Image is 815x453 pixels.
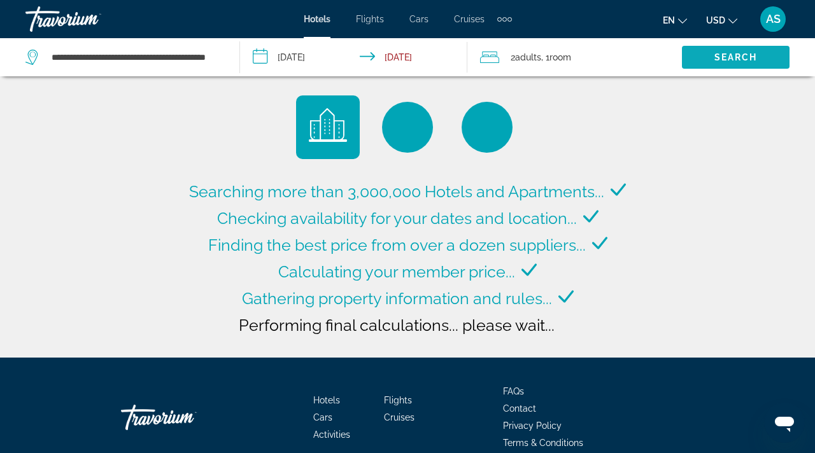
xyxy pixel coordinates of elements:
[356,14,384,24] a: Flights
[242,289,552,308] span: Gathering property information and rules...
[663,15,675,25] span: en
[541,48,571,66] span: , 1
[189,182,604,201] span: Searching more than 3,000,000 Hotels and Apartments...
[278,262,515,281] span: Calculating your member price...
[217,209,577,228] span: Checking availability for your dates and location...
[515,52,541,62] span: Adults
[503,438,583,448] a: Terms & Conditions
[663,11,687,29] button: Change language
[384,412,415,422] a: Cruises
[304,14,330,24] a: Hotels
[706,15,725,25] span: USD
[454,14,485,24] a: Cruises
[25,3,153,36] a: Travorium
[240,38,467,76] button: Check-in date: Nov 2, 2025 Check-out date: Nov 8, 2025
[313,429,350,440] a: Activities
[384,395,412,405] a: Flights
[409,14,429,24] a: Cars
[313,395,340,405] a: Hotels
[549,52,571,62] span: Room
[714,52,758,62] span: Search
[497,9,512,29] button: Extra navigation items
[121,398,248,436] a: Travorium
[503,421,562,431] a: Privacy Policy
[239,316,555,335] span: Performing final calculations... please wait...
[764,402,805,443] iframe: Button to launch messaging window
[313,412,332,422] a: Cars
[467,38,682,76] button: Travelers: 2 adults, 0 children
[706,11,737,29] button: Change currency
[766,13,781,25] span: AS
[208,235,586,254] span: Finding the best price from over a dozen suppliers...
[756,6,790,32] button: User Menu
[503,386,524,396] a: FAQs
[503,403,536,414] a: Contact
[511,48,541,66] span: 2
[682,46,790,69] button: Search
